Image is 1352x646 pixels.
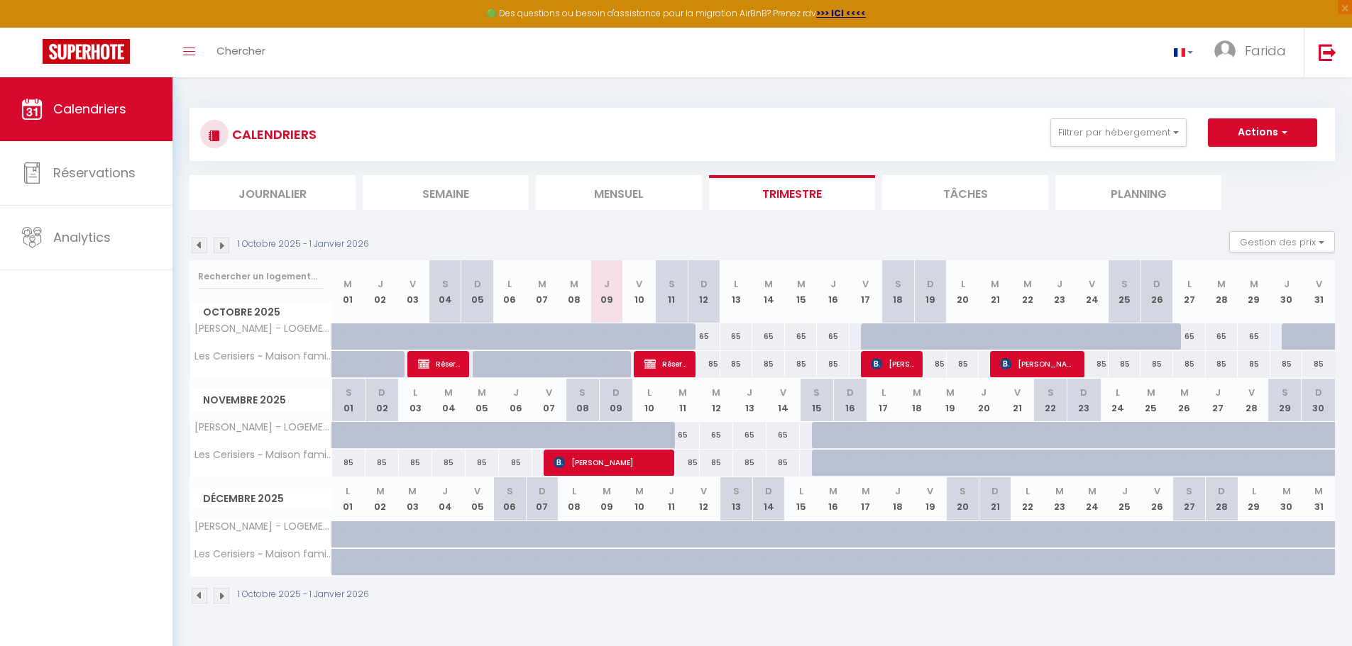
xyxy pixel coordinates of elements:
[669,484,674,498] abbr: J
[190,390,331,411] span: Novembre 2025
[700,277,708,291] abbr: D
[1238,351,1270,377] div: 85
[734,277,738,291] abbr: L
[397,260,429,323] th: 03
[960,484,966,498] abbr: S
[829,484,837,498] abbr: M
[1153,277,1160,291] abbr: D
[1302,477,1335,520] th: 31
[570,277,578,291] abbr: M
[599,379,632,422] th: 09
[413,386,417,399] abbr: L
[862,484,870,498] abbr: M
[799,484,803,498] abbr: L
[513,386,519,399] abbr: J
[900,379,933,422] th: 18
[1109,260,1141,323] th: 25
[688,477,720,520] th: 12
[752,351,785,377] div: 85
[981,386,986,399] abbr: J
[666,379,700,422] th: 11
[895,484,901,498] abbr: J
[192,351,334,362] span: Les Cerisiers ~ Maison familiale, 5 [PERSON_NAME] centre
[429,477,461,520] th: 04
[847,386,854,399] abbr: D
[709,175,875,210] li: Trimestre
[720,260,753,323] th: 13
[1270,260,1303,323] th: 30
[1270,477,1303,520] th: 30
[666,450,700,476] div: 85
[895,277,901,291] abbr: S
[636,277,642,291] abbr: V
[1302,379,1335,422] th: 30
[1218,484,1225,498] abbr: D
[332,260,365,323] th: 01
[720,351,753,377] div: 85
[364,260,397,323] th: 02
[733,379,766,422] th: 13
[800,379,833,422] th: 15
[752,477,785,520] th: 14
[655,477,688,520] th: 11
[364,477,397,520] th: 02
[363,175,529,210] li: Semaine
[1250,277,1258,291] abbr: M
[720,323,753,350] div: 65
[817,323,850,350] div: 65
[764,277,773,291] abbr: M
[1101,379,1134,422] th: 24
[817,351,850,377] div: 85
[720,477,753,520] th: 13
[700,450,733,476] div: 85
[647,386,652,399] abbr: L
[1284,277,1290,291] abbr: J
[43,39,130,64] img: Super Booking
[947,351,979,377] div: 85
[442,277,449,291] abbr: S
[785,260,818,323] th: 15
[206,28,276,77] a: Chercher
[546,386,552,399] abbr: V
[867,379,900,422] th: 17
[666,422,700,448] div: 65
[881,386,886,399] abbr: L
[559,260,591,323] th: 08
[766,450,800,476] div: 85
[1173,477,1206,520] th: 27
[1206,323,1238,350] div: 65
[344,277,352,291] abbr: M
[526,477,559,520] th: 07
[1088,484,1097,498] abbr: M
[947,260,979,323] th: 20
[192,422,334,433] span: [PERSON_NAME] - LOGEMENT INDÉPENDANT - 2 personnes
[1011,477,1044,520] th: 22
[1122,484,1128,498] abbr: J
[190,302,331,323] span: Octobre 2025
[833,379,867,422] th: 16
[797,277,806,291] abbr: M
[399,379,432,422] th: 03
[871,350,914,377] span: [PERSON_NAME]
[623,477,656,520] th: 10
[538,277,546,291] abbr: M
[678,386,687,399] abbr: M
[1282,386,1288,399] abbr: S
[747,386,752,399] abbr: J
[216,43,265,58] span: Chercher
[1014,386,1021,399] abbr: V
[198,264,324,289] input: Rechercher un logement...
[612,386,620,399] abbr: D
[1057,277,1062,291] abbr: J
[632,379,666,422] th: 10
[53,228,111,246] span: Analytics
[590,477,623,520] th: 09
[914,351,947,377] div: 85
[991,484,999,498] abbr: D
[332,379,366,422] th: 01
[1234,379,1268,422] th: 28
[444,386,453,399] abbr: M
[366,450,399,476] div: 85
[1044,477,1077,520] th: 23
[461,260,494,323] th: 05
